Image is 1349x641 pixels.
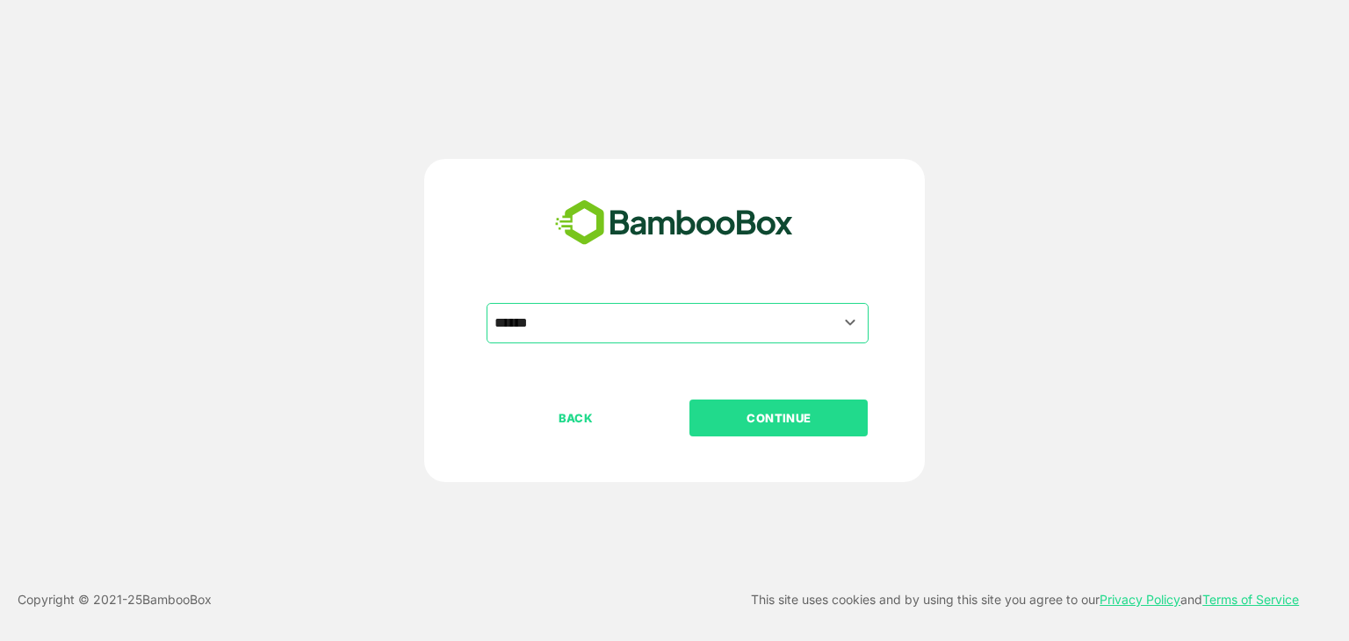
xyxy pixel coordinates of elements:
[689,400,868,436] button: CONTINUE
[839,311,862,335] button: Open
[691,408,867,428] p: CONTINUE
[487,400,665,436] button: BACK
[18,589,212,610] p: Copyright © 2021- 25 BambooBox
[545,194,803,252] img: bamboobox
[488,408,664,428] p: BACK
[751,589,1299,610] p: This site uses cookies and by using this site you agree to our and
[1100,592,1180,607] a: Privacy Policy
[1202,592,1299,607] a: Terms of Service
